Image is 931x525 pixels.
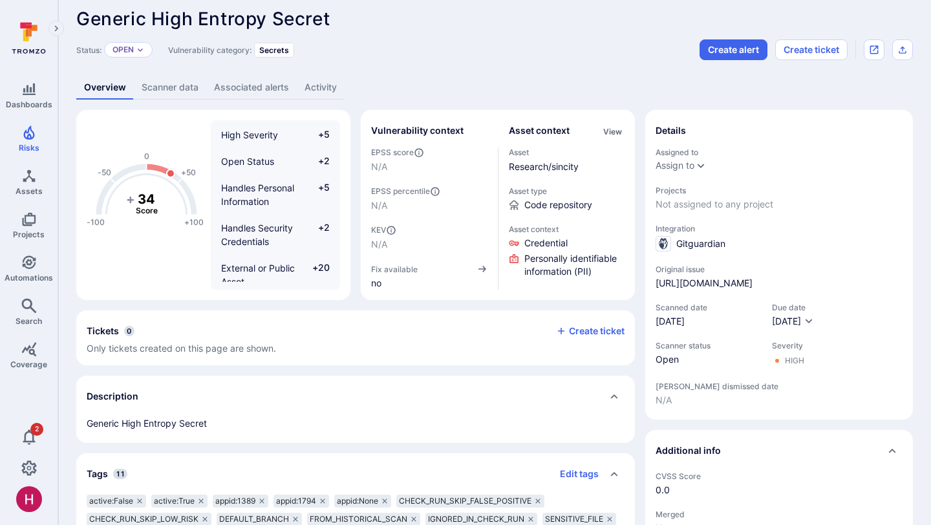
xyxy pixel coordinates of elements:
span: Search [16,316,42,326]
a: Associated alerts [206,76,297,100]
div: Collapse description [76,376,635,417]
span: N/A [371,160,487,173]
span: EPSS percentile [371,186,487,197]
span: active:True [154,496,195,506]
text: +50 [181,167,196,177]
span: Asset context [509,224,625,234]
span: DEFAULT_BRANCH [219,514,289,524]
span: Asset [509,147,625,157]
h2: Asset context [509,124,570,137]
span: CVSS Score [656,471,903,481]
h2: Vulnerability context [371,124,464,137]
h2: Additional info [656,444,721,457]
section: details card [645,110,913,420]
div: Export as CSV [892,39,913,60]
span: Risks [19,143,39,153]
i: Expand navigation menu [52,23,61,34]
span: FROM_HISTORICAL_SCAN [310,514,407,524]
span: Vulnerability category: [168,45,251,55]
button: Create ticket [556,325,625,337]
span: Assigned to [656,147,903,157]
span: +2 [305,155,330,168]
span: Original issue [656,264,903,274]
span: appid:1389 [215,496,255,506]
button: Assign to [656,160,694,171]
span: Not assigned to any project [656,198,903,211]
span: Asset type [509,186,625,196]
span: Only tickets created on this page are shown. [87,343,276,354]
div: active:True [151,495,208,508]
text: Score [136,206,158,215]
span: Dashboards [6,100,52,109]
text: -50 [98,167,111,177]
div: Vulnerability tabs [76,76,913,100]
span: Severity [772,341,804,350]
span: Gitguardian [676,237,725,250]
div: Collapse [645,430,913,471]
div: Secrets [254,43,294,58]
div: active:False [87,495,146,508]
div: Collapse tags [76,453,635,495]
span: [PERSON_NAME] dismissed date [656,381,903,391]
span: Click to view evidence [524,237,568,250]
h2: Description [87,390,138,403]
a: Research/sincity [509,161,579,172]
span: Handles Security Credentials [221,222,293,247]
span: +5 [305,181,330,208]
text: 0 [144,151,149,161]
span: EPSS score [371,147,487,158]
span: High Severity [221,129,278,140]
span: Assets [16,186,43,196]
section: tickets card [76,310,635,365]
span: External or Public Asset [221,262,295,287]
span: Automations [5,273,53,283]
span: KEV [371,225,487,235]
tspan: + [126,191,135,207]
span: Handles Personal Information [221,182,294,207]
button: Create alert [700,39,767,60]
span: Scanned date [656,303,759,312]
span: +5 [305,128,330,142]
div: Open original issue [864,39,884,60]
span: 11 [113,469,127,479]
button: Expand dropdown [136,46,144,54]
span: 0 [124,326,134,336]
span: N/A [656,394,903,407]
p: Generic High Entropy Secret [87,417,625,430]
span: CHECK_RUN_SKIP_LOW_RISK [89,514,198,524]
a: Overview [76,76,134,100]
span: N/A [371,238,487,251]
div: Click to view all asset context details [601,124,625,138]
span: 2 [30,423,43,436]
h2: Tickets [87,325,119,337]
span: IGNORED_IN_CHECK_RUN [428,514,524,524]
span: Click to view evidence [524,252,625,278]
span: CHECK_RUN_SKIP_FALSE_POSITIVE [399,496,531,506]
span: Projects [656,186,903,195]
tspan: 34 [138,191,155,207]
span: Due date [772,303,814,312]
span: Status: [76,45,102,55]
button: Expand dropdown [696,160,706,171]
span: Merged [656,509,903,519]
div: appid:None [334,495,391,508]
text: -100 [87,217,105,227]
div: appid:1389 [213,495,268,508]
button: Create ticket [775,39,848,60]
text: +100 [184,217,204,227]
div: appid:1794 [273,495,329,508]
span: Open [656,353,759,366]
span: N/A [371,199,487,212]
button: Expand navigation menu [48,21,64,36]
span: appid:None [337,496,378,506]
span: Generic High Entropy Secret [76,8,330,30]
span: no [371,277,487,290]
span: Projects [13,230,45,239]
span: active:False [89,496,133,506]
h2: Tags [87,467,108,480]
span: Code repository [524,198,592,211]
button: Open [112,45,134,55]
span: Integration [656,224,903,233]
